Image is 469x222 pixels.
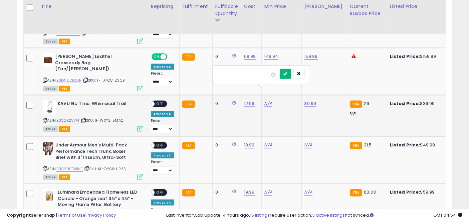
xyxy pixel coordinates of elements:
[244,3,259,10] div: Cost
[151,3,177,10] div: Repricing
[43,142,143,179] div: ASIN:
[41,3,145,10] div: Title
[264,3,299,10] div: Min Price
[43,101,143,131] div: ASIN:
[244,53,256,60] a: 69.99
[304,53,318,60] a: 159.99
[43,175,58,180] span: All listings currently available for purchase on Amazon
[152,54,161,60] span: ON
[304,100,316,107] a: 39.99
[182,189,195,197] small: FBA
[58,189,139,222] b: Luminara Embedded Flameless LED Candle - Orange Leaf 3.5" x 4.5" - Moving Flame Pillar, Battery O...
[312,212,345,218] a: 3 active listings
[215,101,236,107] div: 0
[350,101,362,108] small: FBA
[84,166,126,172] span: | SKU: KL-QYGX-UR3S
[43,101,56,114] img: 41n37dt5-KL._SL40_.jpg
[244,189,255,196] a: 19.99
[43,53,53,67] img: 31KRGJ5E0jL._SL40_.jpg
[43,142,54,155] img: 51PLorelUtL._SL40_.jpg
[264,189,272,196] a: N/A
[304,189,312,196] a: N/A
[390,100,420,107] b: Listed Price:
[151,111,174,117] div: Amazon AI
[155,190,165,196] span: OFF
[166,212,462,219] div: Last InventoryLab Update: 4 hours ago, require user action, not synced.
[43,6,143,43] div: ASIN:
[364,142,372,148] span: 31.5
[390,101,445,107] div: $39.99
[364,189,376,195] span: 60.33
[390,53,445,60] div: $159.99
[43,86,58,92] span: All listings currently available for purchase on Amazon
[182,142,195,149] small: FBA
[215,189,236,195] div: 0
[244,142,255,148] a: 19.99
[43,53,143,91] div: ASIN:
[55,142,137,162] b: Under Armour Men's Multi-Pack Performance Tech Trunk, Boxer Brief with 3" Inseam, Ultra-Soft
[43,39,58,44] span: All listings currently available for purchase on Amazon
[433,212,462,218] span: 2025-10-13 04:54 GMT
[55,53,136,74] b: [PERSON_NAME] Leather Crossbody Bag (Tan/[PERSON_NAME])
[182,53,195,61] small: FBA
[59,39,70,44] span: FBA
[215,3,238,17] div: Fulfillable Quantity
[182,3,209,10] div: Fulfillment
[59,175,70,180] span: FBA
[390,189,420,195] b: Listed Price:
[56,118,79,123] a: B0CQK2VVV1
[350,3,384,17] div: Current Buybox Price
[80,118,124,123] span: | SKU: 1F-WXY2-5MAC
[244,100,255,107] a: 12.99
[59,126,70,132] span: FBA
[155,143,165,148] span: OFF
[7,212,31,218] strong: Copyright
[151,200,174,206] div: Amazon AI
[390,142,420,148] b: Listed Price:
[43,126,58,132] span: All listings currently available for purchase on Amazon
[264,100,272,107] a: N/A
[390,3,448,10] div: Listed Price
[182,101,195,108] small: FBA
[57,212,85,218] a: Terms of Use
[250,212,270,218] a: 15 listings
[215,142,236,148] div: 0
[390,53,420,60] b: Listed Price:
[166,54,177,60] span: OFF
[56,166,83,172] a: B0C29SPWMF
[151,71,174,86] div: Preset:
[364,100,369,107] span: 26
[350,189,362,197] small: FBA
[304,142,312,148] a: N/A
[264,53,278,60] a: 149.94
[390,189,445,195] div: $59.99
[82,78,125,83] span: | SKU: TF-U4CC-ZSCB
[304,3,344,10] div: [PERSON_NAME]
[7,212,116,219] div: seller snap | |
[151,119,174,133] div: Preset:
[264,142,272,148] a: N/A
[151,152,174,158] div: Amazon AI
[58,101,139,109] b: KAVU Go Time, Whimsical Trail
[390,142,445,148] div: $49.99
[151,64,174,70] div: Amazon AI
[350,142,362,149] small: FBA
[43,189,56,203] img: 310PHGsIALL._SL40_.jpg
[155,101,165,107] span: OFF
[151,160,174,175] div: Preset:
[86,212,116,218] a: Privacy Policy
[59,86,70,92] span: FBA
[215,53,236,60] div: 0
[56,78,81,83] a: B0DNDDDQTP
